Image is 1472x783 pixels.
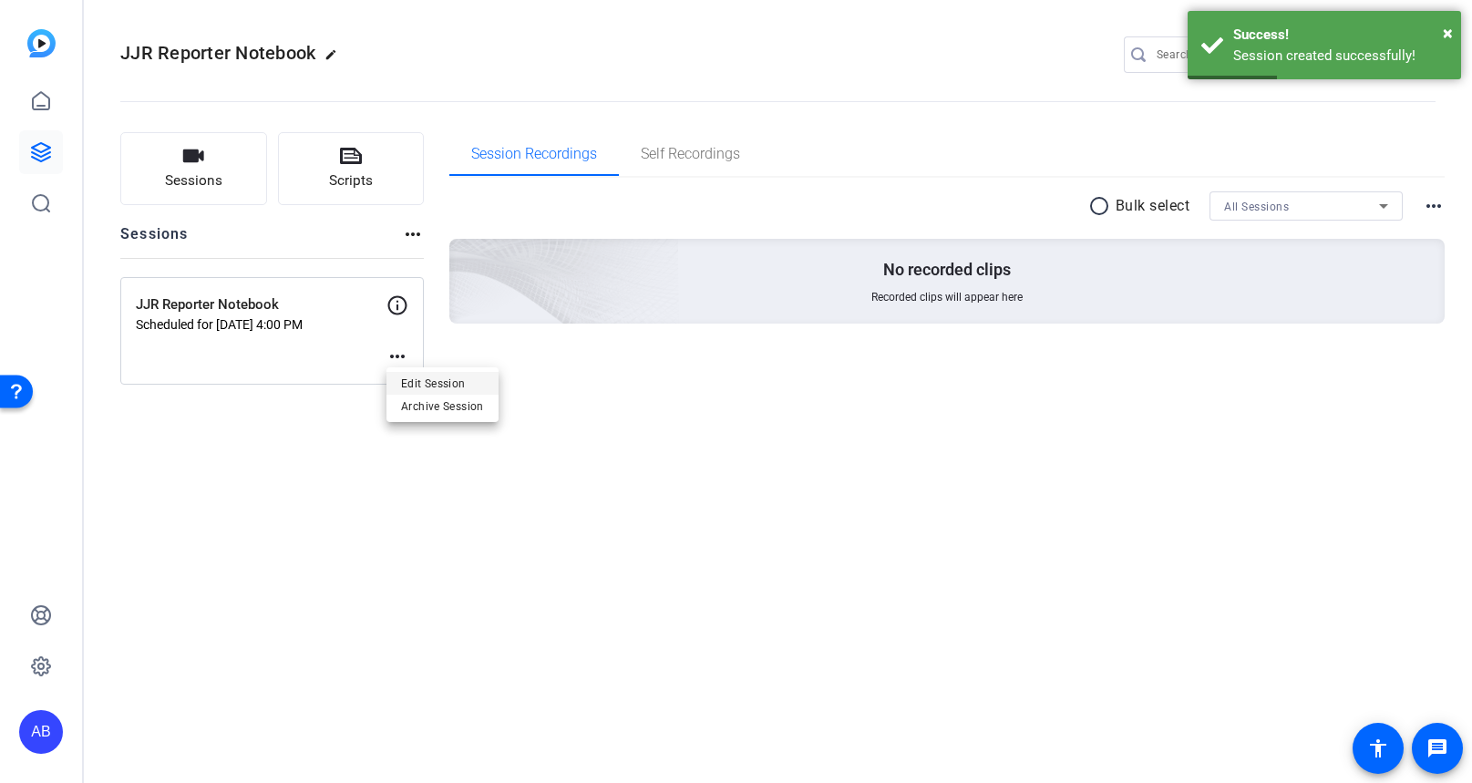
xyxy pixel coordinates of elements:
div: Success! [1233,25,1447,46]
button: Close [1443,19,1453,46]
span: Edit Session [401,373,484,395]
span: Archive Session [401,396,484,417]
div: Session created successfully! [1233,46,1447,67]
span: × [1443,22,1453,44]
